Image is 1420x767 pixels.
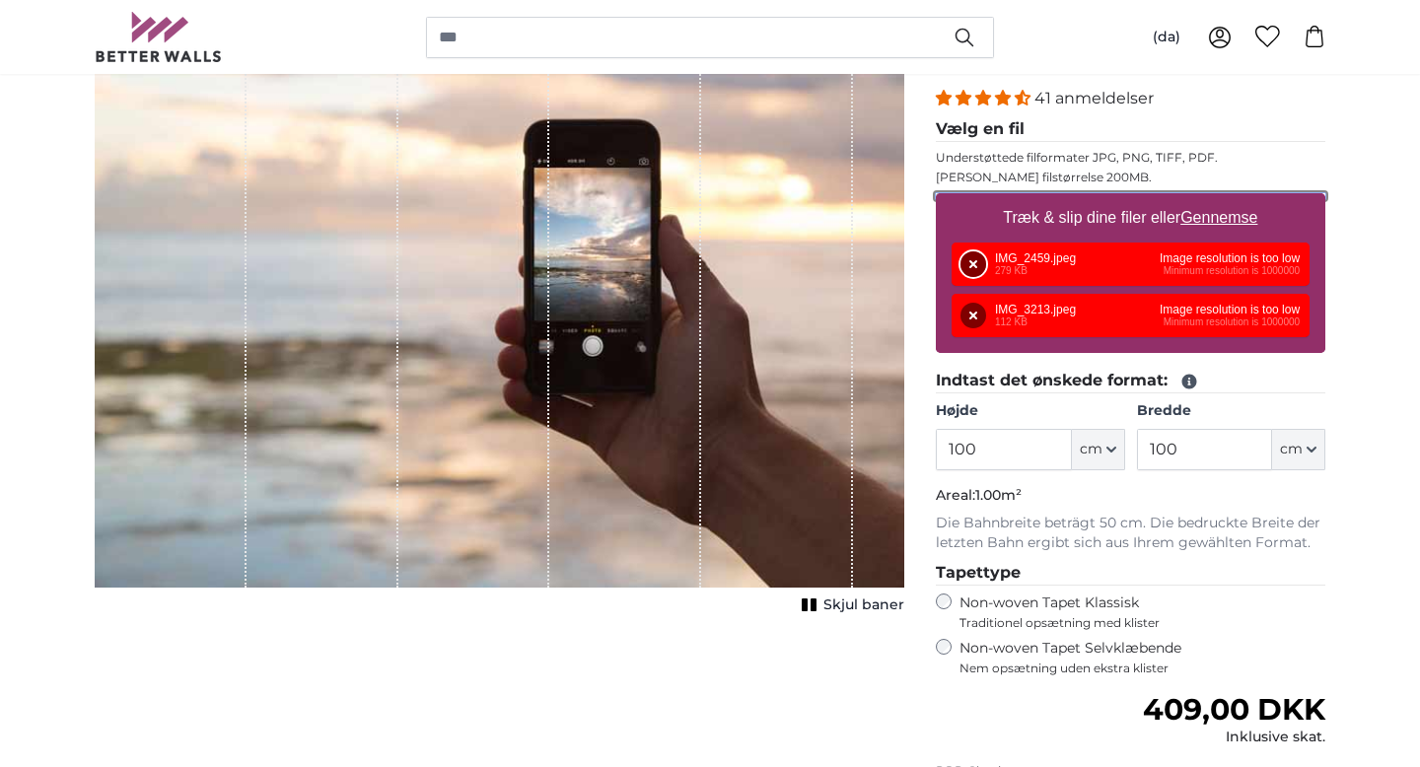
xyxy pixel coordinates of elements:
label: Træk & slip dine filer eller [996,198,1266,238]
label: Højde [936,401,1124,421]
span: 4.39 stars [936,89,1034,107]
legend: Tapettype [936,561,1325,586]
span: 1.00m² [975,486,1022,504]
span: Nem opsætning uden ekstra klister [959,661,1325,676]
button: cm [1272,429,1325,470]
label: Non-woven Tapet Klassisk [959,593,1325,631]
span: Skjul baner [823,595,904,615]
span: cm [1080,440,1102,459]
p: Understøttede filformater JPG, PNG, TIFF, PDF. [936,150,1325,166]
p: Die Bahnbreite beträgt 50 cm. Die bedruckte Breite der letzten Bahn ergibt sich aus Ihrem gewählt... [936,514,1325,553]
p: Areal: [936,486,1325,506]
legend: Vælg en fil [936,117,1325,142]
button: (da) [1137,20,1196,55]
div: Inklusive skat. [1143,728,1325,747]
span: cm [1280,440,1303,459]
label: Non-woven Tapet Selvklæbende [959,639,1325,676]
span: 41 anmeldelser [1034,89,1154,107]
span: 409,00 DKK [1143,691,1325,728]
label: Bredde [1137,401,1325,421]
legend: Indtast det ønskede format: [936,369,1325,393]
button: Skjul baner [796,592,904,619]
u: Gennemse [1180,209,1257,226]
p: [PERSON_NAME] filstørrelse 200MB. [936,170,1325,185]
button: cm [1072,429,1125,470]
span: Traditionel opsætning med klister [959,615,1325,631]
img: Betterwalls [95,12,223,62]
